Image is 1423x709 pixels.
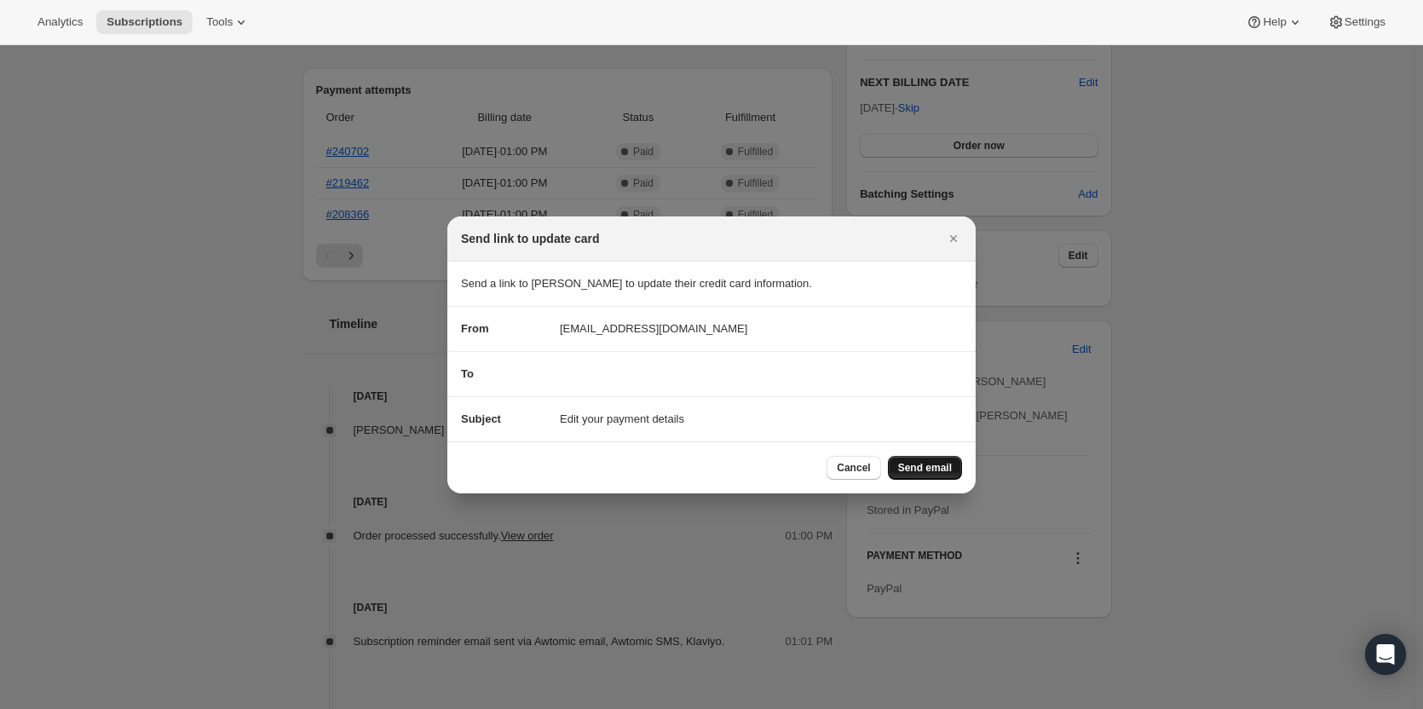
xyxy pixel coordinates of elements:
[888,456,962,480] button: Send email
[1263,15,1286,29] span: Help
[1236,10,1313,34] button: Help
[1345,15,1386,29] span: Settings
[1317,10,1396,34] button: Settings
[837,461,870,475] span: Cancel
[898,461,952,475] span: Send email
[560,411,684,428] span: Edit your payment details
[37,15,83,29] span: Analytics
[560,320,747,337] span: [EMAIL_ADDRESS][DOMAIN_NAME]
[196,10,260,34] button: Tools
[461,367,474,380] span: To
[461,275,962,292] p: Send a link to [PERSON_NAME] to update their credit card information.
[461,412,501,425] span: Subject
[1365,634,1406,675] div: Open Intercom Messenger
[206,15,233,29] span: Tools
[461,322,489,335] span: From
[27,10,93,34] button: Analytics
[827,456,880,480] button: Cancel
[942,227,965,251] button: Close
[107,15,182,29] span: Subscriptions
[461,230,600,247] h2: Send link to update card
[96,10,193,34] button: Subscriptions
